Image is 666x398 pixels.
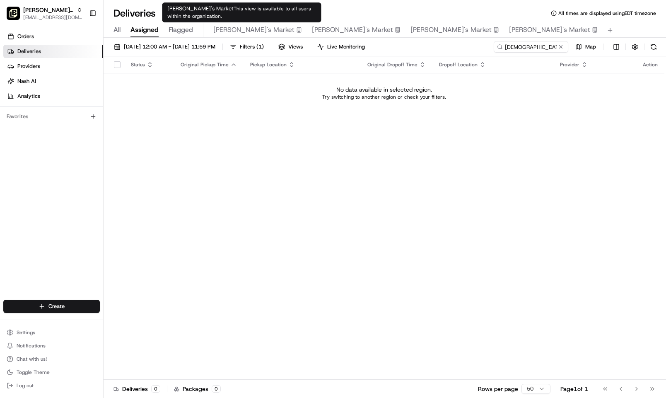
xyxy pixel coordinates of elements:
a: Providers [3,60,103,73]
button: Live Monitoring [314,41,369,53]
span: All [113,25,121,35]
span: Live Monitoring [327,43,365,51]
button: Filters(1) [226,41,268,53]
div: Favorites [3,110,100,123]
span: Views [288,43,303,51]
span: Providers [17,63,40,70]
img: Pei Wei Parent Org [7,7,20,20]
div: Packages [174,385,221,393]
span: Original Dropoff Time [367,61,417,68]
button: Pei Wei Parent Org[PERSON_NAME] Parent Org[EMAIL_ADDRESS][DOMAIN_NAME] [3,3,86,23]
div: Page 1 of 1 [560,385,588,393]
span: Status [131,61,145,68]
p: Try switching to another region or check your filters. [322,94,446,100]
button: Refresh [648,41,659,53]
button: Settings [3,327,100,338]
span: Assigned [130,25,159,35]
button: Log out [3,380,100,391]
span: Analytics [17,92,40,100]
button: Map [572,41,600,53]
span: ( 1 ) [256,43,264,51]
span: Notifications [17,342,46,349]
span: [DATE] 12:00 AM - [DATE] 11:59 PM [124,43,215,51]
button: Toggle Theme [3,366,100,378]
span: [PERSON_NAME]'s Market [410,25,492,35]
button: [EMAIL_ADDRESS][DOMAIN_NAME] [23,14,82,21]
span: Chat with us! [17,356,47,362]
button: Views [275,41,306,53]
span: Nash AI [17,78,36,85]
a: Deliveries [3,45,103,58]
div: Deliveries [113,385,160,393]
p: No data available in selected region. [336,85,432,94]
div: Action [643,61,658,68]
div: [PERSON_NAME]'s Market [162,2,321,22]
a: Analytics [3,90,103,103]
span: Log out [17,382,34,389]
span: [PERSON_NAME]'s Market [312,25,393,35]
span: Deliveries [17,48,41,55]
button: [PERSON_NAME] Parent Org [23,6,73,14]
p: Rows per page [478,385,518,393]
span: Filters [240,43,264,51]
span: This view is available to all users within the organization. [167,5,311,19]
span: [PERSON_NAME]'s Market [509,25,590,35]
button: Create [3,300,100,313]
div: 0 [151,385,160,393]
h1: Deliveries [113,7,156,20]
span: Map [585,43,596,51]
span: Original Pickup Time [181,61,229,68]
span: Orders [17,33,34,40]
span: All times are displayed using EDT timezone [558,10,656,17]
span: Flagged [169,25,193,35]
button: Notifications [3,340,100,352]
span: [PERSON_NAME]'s Market [213,25,294,35]
a: Nash AI [3,75,103,88]
span: Provider [560,61,579,68]
span: Toggle Theme [17,369,50,376]
span: Settings [17,329,35,336]
a: Orders [3,30,103,43]
button: [DATE] 12:00 AM - [DATE] 11:59 PM [110,41,219,53]
button: Chat with us! [3,353,100,365]
span: Create [48,303,65,310]
span: Pickup Location [250,61,287,68]
span: Dropoff Location [439,61,478,68]
div: 0 [212,385,221,393]
input: Type to search [494,41,568,53]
